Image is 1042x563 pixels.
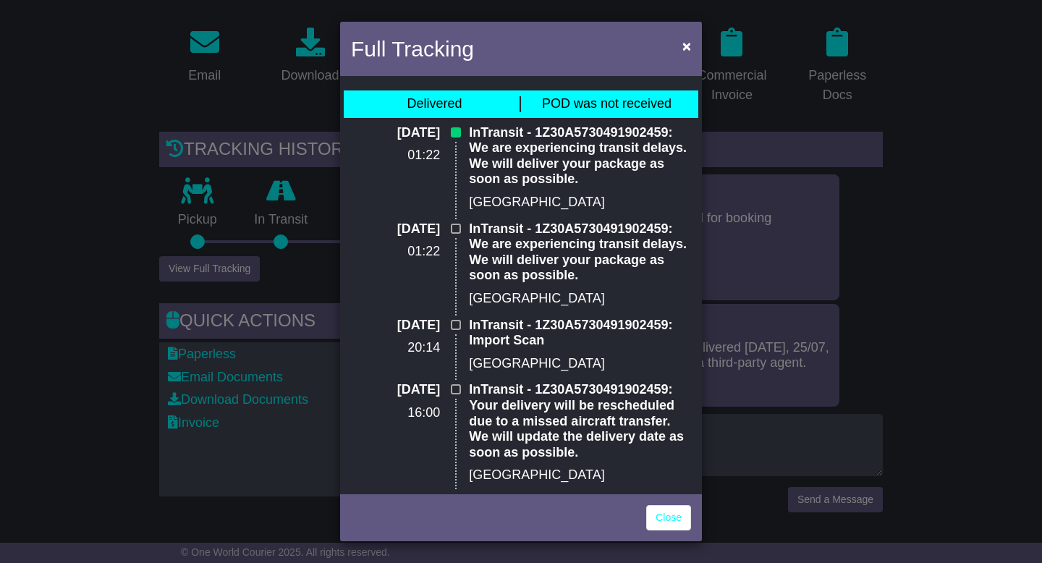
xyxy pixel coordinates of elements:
[469,356,691,372] p: [GEOGRAPHIC_DATA]
[351,318,440,334] p: [DATE]
[351,221,440,237] p: [DATE]
[407,96,462,112] div: Delivered
[469,382,691,460] p: InTransit - 1Z30A5730491902459: Your delivery will be rescheduled due to a missed aircraft transf...
[351,405,440,421] p: 16:00
[351,125,440,141] p: [DATE]
[351,148,440,164] p: 01:22
[542,96,672,111] span: POD was not received
[469,467,691,483] p: [GEOGRAPHIC_DATA]
[469,195,691,211] p: [GEOGRAPHIC_DATA]
[351,340,440,356] p: 20:14
[469,221,691,284] p: InTransit - 1Z30A5730491902459: We are experiencing transit delays. We will deliver your package ...
[351,382,440,398] p: [DATE]
[469,318,691,349] p: InTransit - 1Z30A5730491902459: Import Scan
[469,291,691,307] p: [GEOGRAPHIC_DATA]
[469,125,691,187] p: InTransit - 1Z30A5730491902459: We are experiencing transit delays. We will deliver your package ...
[682,38,691,54] span: ×
[675,31,698,61] button: Close
[351,244,440,260] p: 01:22
[351,33,474,65] h4: Full Tracking
[646,505,691,530] a: Close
